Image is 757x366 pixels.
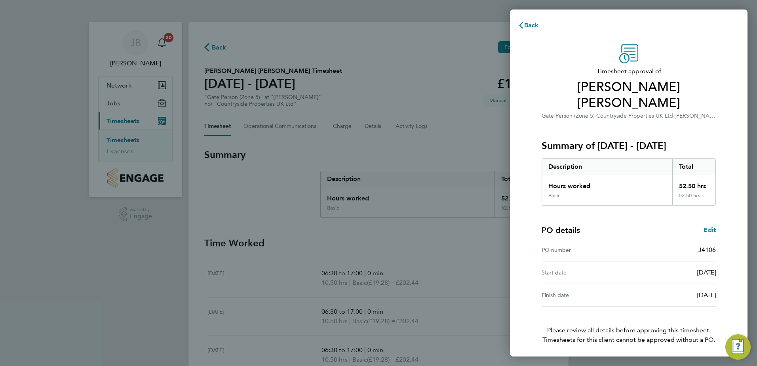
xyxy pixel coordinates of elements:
[542,112,595,119] span: Gate Person (Zone 5)
[548,193,560,199] div: Basic
[542,158,716,206] div: Summary of 22 - 28 Sep 2025
[542,245,629,255] div: PO number
[704,226,716,234] span: Edit
[675,112,719,119] span: [PERSON_NAME]
[532,307,725,345] p: Please review all details before approving this timesheet.
[629,268,716,277] div: [DATE]
[672,159,716,175] div: Total
[532,335,725,345] span: Timesheets for this client cannot be approved without a PO.
[510,17,547,33] button: Back
[673,112,675,119] span: ·
[698,246,716,254] span: J4106
[542,79,716,111] span: [PERSON_NAME] [PERSON_NAME]
[542,67,716,76] span: Timesheet approval of
[542,139,716,152] h3: Summary of [DATE] - [DATE]
[672,193,716,205] div: 52.50 hrs
[704,225,716,235] a: Edit
[629,290,716,300] div: [DATE]
[542,175,672,193] div: Hours worked
[542,268,629,277] div: Start date
[595,112,596,119] span: ·
[672,175,716,193] div: 52.50 hrs
[542,159,672,175] div: Description
[596,112,673,119] span: Countryside Properties UK Ltd
[542,290,629,300] div: Finish date
[725,334,751,360] button: Engage Resource Center
[524,21,539,29] span: Back
[542,225,580,236] h4: PO details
